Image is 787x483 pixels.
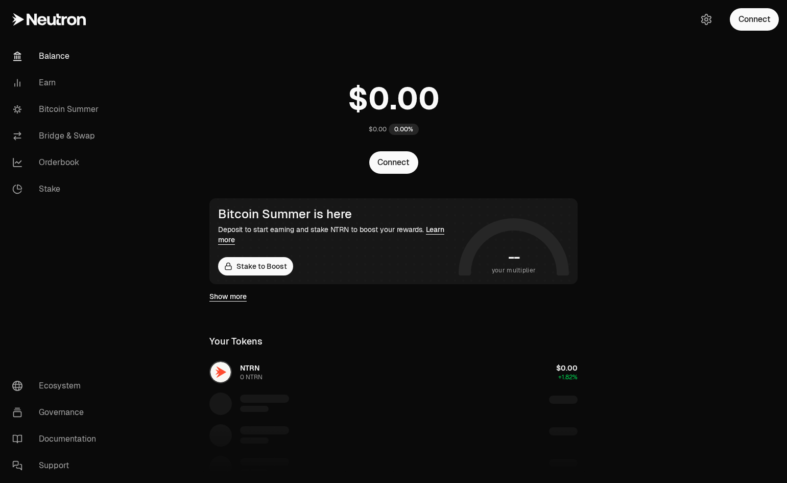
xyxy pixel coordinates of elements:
a: Documentation [4,426,110,452]
button: Connect [369,151,418,174]
a: Ecosystem [4,373,110,399]
a: Show more [209,291,247,302]
a: Bridge & Swap [4,123,110,149]
a: Orderbook [4,149,110,176]
a: Governance [4,399,110,426]
h1: -- [508,249,520,265]
div: Bitcoin Summer is here [218,207,455,221]
div: Your Tokens [209,334,263,349]
a: Balance [4,43,110,70]
a: Earn [4,70,110,96]
a: Support [4,452,110,479]
div: Deposit to start earning and stake NTRN to boost your rewards. [218,224,455,245]
span: your multiplier [492,265,536,275]
button: Connect [730,8,779,31]
a: Stake [4,176,110,202]
a: Stake to Boost [218,257,293,275]
div: 0.00% [389,124,419,135]
div: $0.00 [369,125,387,133]
a: Bitcoin Summer [4,96,110,123]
